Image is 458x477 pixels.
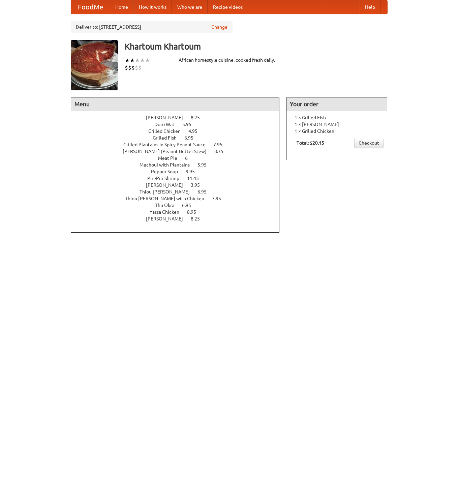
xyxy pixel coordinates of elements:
[146,182,212,188] a: [PERSON_NAME] 3.95
[151,169,207,174] a: Pepper Soup 9.95
[140,162,196,168] span: Mechoui with Plantains
[154,122,181,127] span: Doro Wat
[150,209,186,215] span: Yassa Chicken
[131,64,135,71] li: $
[71,0,110,14] a: FoodMe
[135,64,138,71] li: $
[147,176,186,181] span: Piri-Piri Shrimp
[187,209,203,215] span: 8.95
[146,115,190,120] span: [PERSON_NAME]
[290,114,384,121] li: 1 × Grilled Fish
[155,203,204,208] a: Thu Okra 6.95
[140,189,219,195] a: Thiou [PERSON_NAME] 6.95
[191,182,207,188] span: 3.95
[191,115,207,120] span: 8.25
[182,203,198,208] span: 6.95
[186,169,202,174] span: 9.95
[354,138,384,148] a: Checkout
[179,57,280,63] div: African homestyle cuisine, cooked fresh daily.
[184,135,200,141] span: 6.95
[211,24,227,30] a: Change
[125,196,211,201] span: Thiou [PERSON_NAME] with Chicken
[197,162,213,168] span: 5.95
[212,196,228,201] span: 7.95
[146,182,190,188] span: [PERSON_NAME]
[71,40,118,90] img: angular.jpg
[125,57,130,64] li: ★
[125,196,234,201] a: Thiou [PERSON_NAME] with Chicken 7.95
[123,149,213,154] span: [PERSON_NAME] (Peanut Butter Stew)
[297,140,324,146] b: Total: $20.15
[290,121,384,128] li: 1 × [PERSON_NAME]
[140,162,219,168] a: Mechoui with Plantains 5.95
[185,155,194,161] span: 6
[290,128,384,135] li: 1 × Grilled Chicken
[140,189,196,195] span: Thiou [PERSON_NAME]
[158,155,184,161] span: Meat Pie
[182,122,198,127] span: 5.95
[213,142,229,147] span: 7.95
[208,0,248,14] a: Recipe videos
[151,169,185,174] span: Pepper Soup
[153,135,206,141] a: Grilled Fish 6.95
[123,149,236,154] a: [PERSON_NAME] (Peanut Butter Stew) 8.75
[130,57,135,64] li: ★
[123,142,212,147] span: Grilled Plantains in Spicy Peanut Sauce
[158,155,200,161] a: Meat Pie 6
[147,176,211,181] a: Piri-Piri Shrimp 11.45
[146,115,212,120] a: [PERSON_NAME] 8.25
[135,57,140,64] li: ★
[214,149,230,154] span: 8.75
[360,0,380,14] a: Help
[154,122,204,127] a: Doro Wat 5.95
[172,0,208,14] a: Who we are
[191,216,207,221] span: 8.25
[187,176,206,181] span: 11.45
[71,21,233,33] div: Deliver to: [STREET_ADDRESS]
[146,216,212,221] a: [PERSON_NAME] 8.25
[145,57,150,64] li: ★
[125,64,128,71] li: $
[148,128,187,134] span: Grilled Chicken
[140,57,145,64] li: ★
[286,97,387,111] h4: Your order
[146,216,190,221] span: [PERSON_NAME]
[71,97,279,111] h4: Menu
[125,40,388,53] h3: Khartoum Khartoum
[138,64,142,71] li: $
[155,203,181,208] span: Thu Okra
[153,135,183,141] span: Grilled Fish
[110,0,133,14] a: Home
[133,0,172,14] a: How it works
[123,142,235,147] a: Grilled Plantains in Spicy Peanut Sauce 7.95
[197,189,213,195] span: 6.95
[148,128,210,134] a: Grilled Chicken 4.95
[188,128,204,134] span: 4.95
[128,64,131,71] li: $
[150,209,209,215] a: Yassa Chicken 8.95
